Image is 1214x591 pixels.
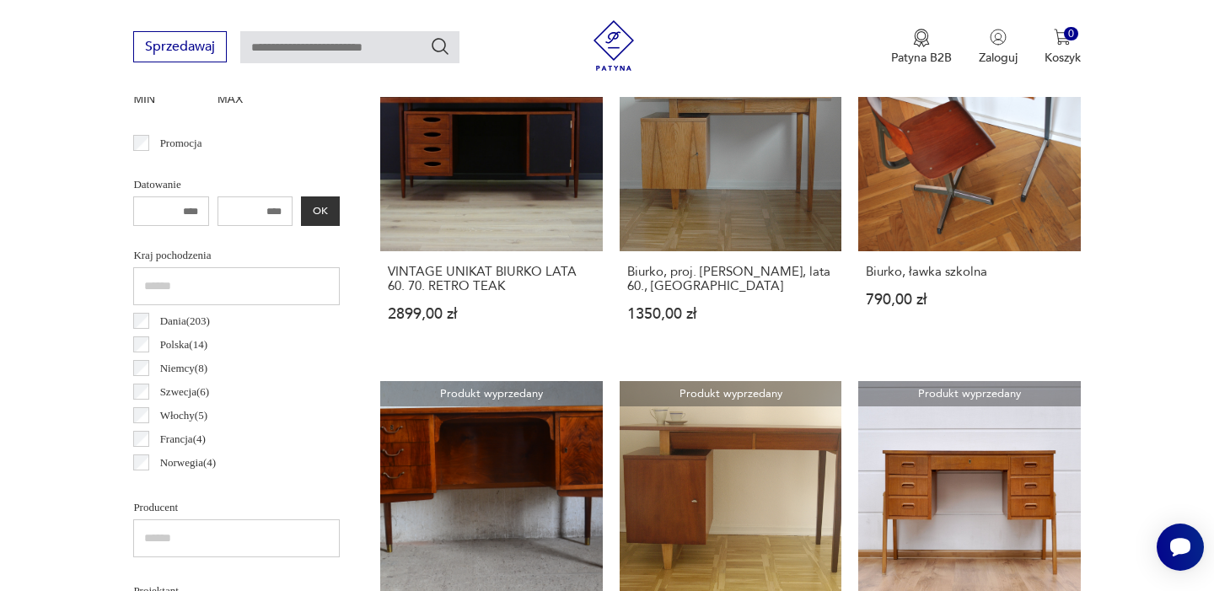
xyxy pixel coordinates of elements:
[990,29,1007,46] img: Ikonka użytkownika
[891,29,952,66] button: Patyna B2B
[133,31,227,62] button: Sprzedawaj
[979,50,1018,66] p: Zaloguj
[1064,27,1078,41] div: 0
[160,383,210,401] p: Szwecja ( 6 )
[913,29,930,47] img: Ikona medalu
[588,20,639,71] img: Patyna - sklep z meblami i dekoracjami vintage
[160,336,207,354] p: Polska ( 14 )
[388,265,594,293] h3: VINTAGE UNIKAT BIURKO LATA 60. 70. RETRO TEAK
[160,430,206,449] p: Francja ( 4 )
[301,196,340,226] button: OK
[218,87,293,114] label: MAX
[160,312,210,330] p: Dania ( 203 )
[1045,29,1081,66] button: 0Koszyk
[979,29,1018,66] button: Zaloguj
[627,307,834,321] p: 1350,00 zł
[858,30,1080,354] a: Produkt wyprzedanyBiurko, ławka szkolnaBiurko, ławka szkolna790,00 zł
[160,406,207,425] p: Włochy ( 5 )
[1054,29,1071,46] img: Ikona koszyka
[133,498,340,517] p: Producent
[620,30,841,354] a: Produkt wyprzedanyBiurko, proj. Mieczysław Puchała, lata 60., PolskaBiurko, proj. [PERSON_NAME], ...
[160,134,202,153] p: Promocja
[133,87,209,114] label: MIN
[160,477,244,496] p: Czechosłowacja ( 2 )
[160,454,216,472] p: Norwegia ( 4 )
[133,42,227,54] a: Sprzedawaj
[891,29,952,66] a: Ikona medaluPatyna B2B
[380,30,602,354] a: Produkt wyprzedanyVINTAGE UNIKAT BIURKO LATA 60. 70. RETRO TEAKVINTAGE UNIKAT BIURKO LATA 60. 70....
[133,246,340,265] p: Kraj pochodzenia
[430,36,450,56] button: Szukaj
[1045,50,1081,66] p: Koszyk
[160,359,207,378] p: Niemcy ( 8 )
[133,175,340,194] p: Datowanie
[627,265,834,293] h3: Biurko, proj. [PERSON_NAME], lata 60., [GEOGRAPHIC_DATA]
[1157,524,1204,571] iframe: Smartsupp widget button
[866,293,1072,307] p: 790,00 zł
[866,265,1072,279] h3: Biurko, ławka szkolna
[891,50,952,66] p: Patyna B2B
[388,307,594,321] p: 2899,00 zł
